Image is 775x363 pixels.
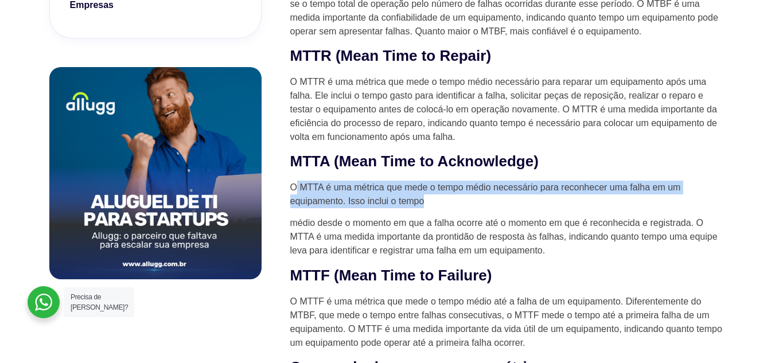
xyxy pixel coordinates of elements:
[290,266,726,286] h2: MTTF (Mean Time to Failure)
[290,295,726,350] p: O MTTF é uma métrica que mede o tempo médio até a falha de um equipamento. Diferentemente do MTBF...
[290,181,726,208] p: O MTTA é uma métrica que mede o tempo médio necessário para reconhecer uma falha em um equipament...
[71,293,128,311] span: Precisa de [PERSON_NAME]?
[49,67,262,279] img: aluguel de notebook para startups
[290,75,726,144] p: O MTTR é uma métrica que mede o tempo médio necessário para reparar um equipamento após uma falha...
[718,308,775,363] iframe: Chat Widget
[290,216,726,257] p: médio desde o momento em que a falha ocorre até o momento em que é reconhecida e registrada. O MT...
[290,46,726,66] h2: MTTR (Mean Time to Repair)
[290,152,726,171] h2: MTTA (Mean Time to Acknowledge)
[718,308,775,363] div: Widget de chat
